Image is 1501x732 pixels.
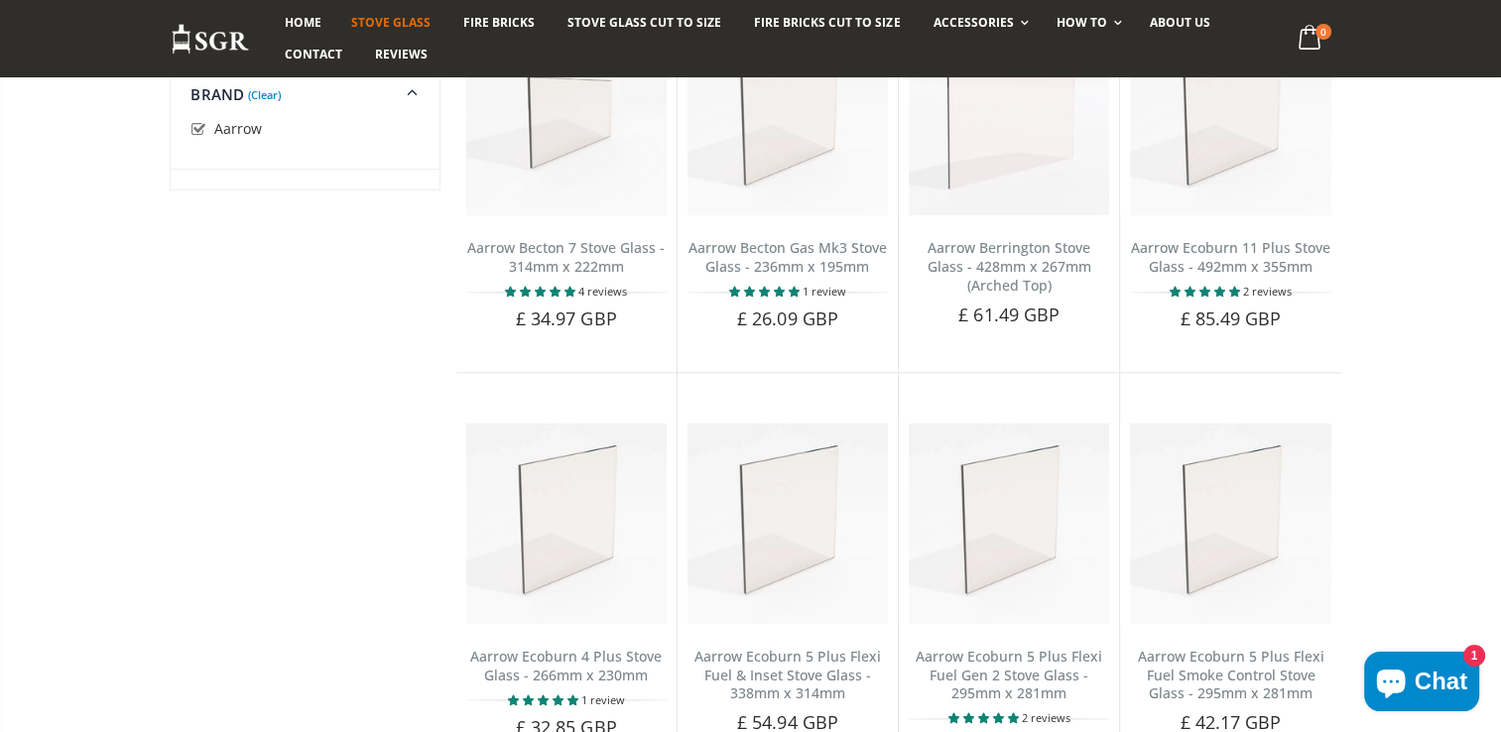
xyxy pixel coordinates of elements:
span: Stove Glass [351,14,431,31]
span: Fire Bricks [463,14,535,31]
a: How To [1042,7,1132,39]
span: 2 reviews [1022,710,1070,725]
a: Aarrow Ecoburn 4 Plus Stove Glass - 266mm x 230mm [470,647,662,684]
span: Fire Bricks Cut To Size [754,14,900,31]
a: Fire Bricks Cut To Size [739,7,915,39]
span: Aarrow [214,119,262,138]
img: Aarrow Ecoburn 4 Plus stove glass [466,423,667,623]
span: How To [1057,14,1107,31]
span: 1 review [803,284,846,299]
span: 5.00 stars [1170,284,1243,299]
a: (Clear) [248,92,281,97]
span: £ 61.49 GBP [958,303,1060,326]
span: 1 review [581,692,625,707]
a: Aarrow Ecoburn 5 Plus Flexi Fuel Smoke Control Stove Glass - 295mm x 281mm [1137,647,1323,703]
inbox-online-store-chat: Shopify online store chat [1358,652,1485,716]
span: Stove Glass Cut To Size [567,14,721,31]
span: Reviews [375,46,428,62]
span: Brand [190,84,244,104]
img: Aarrow Ecoburn 5 Plus Flexi Fuel Smoke Control stove glass [1130,423,1330,623]
a: Stove Glass [336,7,445,39]
span: 5.00 stars [505,284,578,299]
a: Accessories [918,7,1038,39]
a: Aarrow Ecoburn 5 Plus Flexi Fuel Gen 2 Stove Glass - 295mm x 281mm [916,647,1102,703]
a: Contact [270,39,357,70]
a: Aarrow Becton 7 Stove Glass - 314mm x 222mm [467,238,665,276]
img: Aarrow Berrington replacement stove glass [909,15,1109,215]
span: £ 26.09 GBP [737,306,838,330]
span: 0 [1315,24,1331,40]
span: About us [1150,14,1210,31]
span: 5.00 stars [508,692,581,707]
a: Aarrow Ecoburn 11 Plus Stove Glass - 492mm x 355mm [1131,238,1330,276]
img: Aarrow Becton Gas Mk3 glass [688,15,888,215]
span: 4 reviews [578,284,627,299]
a: Aarrow Becton Gas Mk3 Stove Glass - 236mm x 195mm [688,238,887,276]
a: 0 [1290,20,1330,59]
a: Aarrow Ecoburn 5 Plus Flexi Fuel & Inset Stove Glass - 338mm x 314mm [694,647,881,703]
span: 2 reviews [1243,284,1292,299]
img: Aarrow Becton 7 Stove Glass [466,15,667,215]
a: Aarrow Berrington Stove Glass - 428mm x 267mm (Arched Top) [928,238,1091,295]
span: 5.00 stars [948,710,1022,725]
span: £ 34.97 GBP [516,306,617,330]
span: Accessories [933,14,1013,31]
img: Aarrow Ecoburn 5 Plus Flexi Fuel and Inset stove glass [688,423,888,623]
a: About us [1135,7,1225,39]
span: Contact [285,46,342,62]
img: Aarrow Ecoburn 5 Plus Flexi Fuel Gen 2 stove glass [909,423,1109,623]
a: Reviews [360,39,442,70]
a: Home [270,7,336,39]
img: Aarrow Ecoburn 11 Plus stove glass [1130,15,1330,215]
span: £ 85.49 GBP [1180,306,1281,330]
img: Stove Glass Replacement [171,23,250,56]
span: 5.00 stars [729,284,803,299]
span: Home [285,14,321,31]
a: Fire Bricks [448,7,550,39]
a: Stove Glass Cut To Size [553,7,736,39]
